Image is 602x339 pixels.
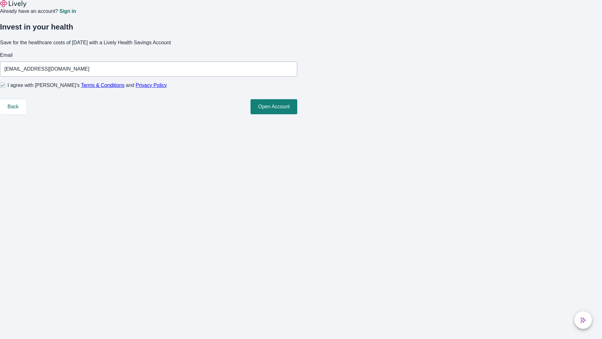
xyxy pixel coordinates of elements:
a: Terms & Conditions [81,83,124,88]
span: I agree with [PERSON_NAME]’s and [8,82,167,89]
button: Open Account [251,99,297,114]
svg: Lively AI Assistant [580,317,586,323]
a: Sign in [59,9,76,14]
a: Privacy Policy [136,83,167,88]
button: chat [574,311,592,329]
